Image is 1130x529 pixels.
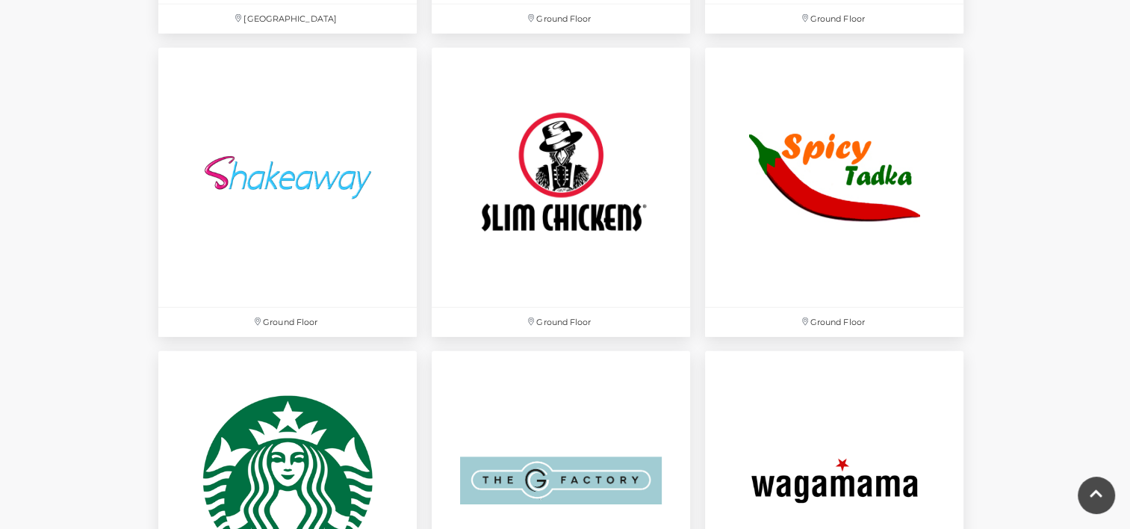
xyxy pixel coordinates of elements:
p: Ground Floor [432,4,690,34]
a: Ground Floor [698,40,971,344]
p: Ground Floor [705,4,963,34]
p: Ground Floor [432,308,690,337]
p: [GEOGRAPHIC_DATA] [158,4,417,34]
p: Ground Floor [705,308,963,337]
a: Ground Floor [151,40,424,344]
p: Ground Floor [158,308,417,337]
a: Ground Floor [424,40,698,344]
